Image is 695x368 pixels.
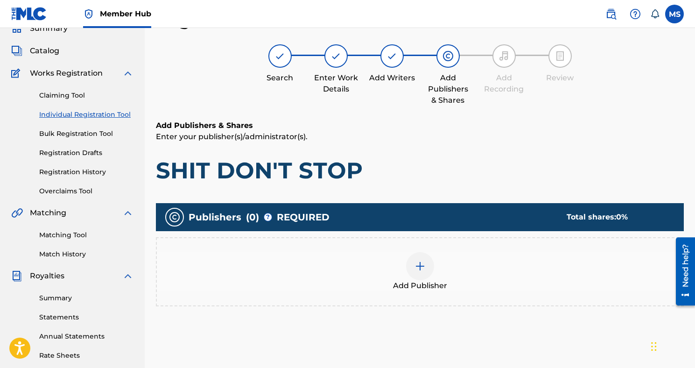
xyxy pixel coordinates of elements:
img: Summary [11,23,22,34]
div: Review [537,72,583,84]
img: expand [122,270,133,282]
img: step indicator icon for Add Recording [498,50,510,62]
a: Matching Tool [39,230,133,240]
a: Annual Statements [39,332,133,341]
a: Statements [39,312,133,322]
span: ( 0 ) [246,210,259,224]
img: Works Registration [11,68,23,79]
span: Catalog [30,45,59,57]
div: Add Writers [369,72,415,84]
div: Drag [651,333,657,361]
iframe: Resource Center [669,234,695,309]
h1: SHIT DON'T STOP [156,156,684,184]
img: expand [122,68,133,79]
img: Top Rightsholder [83,8,94,20]
div: Add Publishers & Shares [425,72,471,106]
span: REQUIRED [277,210,330,224]
span: Royalties [30,270,64,282]
div: Total shares: [567,212,665,223]
img: Catalog [11,45,22,57]
span: Add Publisher [393,280,447,291]
img: Matching [11,207,23,219]
p: Enter your publisher(s)/administrator(s). [156,131,684,142]
a: Claiming Tool [39,91,133,100]
span: ? [264,213,272,221]
img: step indicator icon for Review [555,50,566,62]
span: Member Hub [100,8,151,19]
a: Match History [39,249,133,259]
img: search [605,8,617,20]
a: Individual Registration Tool [39,110,133,120]
div: Search [257,72,303,84]
a: Summary [39,293,133,303]
img: step indicator icon for Add Writers [386,50,398,62]
img: help [630,8,641,20]
img: MLC Logo [11,7,47,21]
span: Matching [30,207,66,219]
span: Works Registration [30,68,103,79]
img: Royalties [11,270,22,282]
a: Public Search [602,5,620,23]
img: step indicator icon for Search [274,50,286,62]
img: add [414,261,426,272]
div: Add Recording [481,72,527,95]
a: CatalogCatalog [11,45,59,57]
img: expand [122,207,133,219]
a: Overclaims Tool [39,186,133,196]
a: SummarySummary [11,23,68,34]
img: step indicator icon for Enter Work Details [330,50,342,62]
h6: Add Publishers & Shares [156,120,684,131]
span: 0 % [616,212,628,221]
a: Registration History [39,167,133,177]
div: Notifications [650,9,660,19]
span: Summary [30,23,68,34]
a: Rate Sheets [39,351,133,361]
div: User Menu [665,5,684,23]
img: publishers [169,212,180,223]
a: Bulk Registration Tool [39,129,133,139]
div: Help [626,5,645,23]
span: Publishers [189,210,241,224]
iframe: Chat Widget [648,323,695,368]
img: step indicator icon for Add Publishers & Shares [442,50,454,62]
a: Registration Drafts [39,148,133,158]
div: Enter Work Details [313,72,359,95]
